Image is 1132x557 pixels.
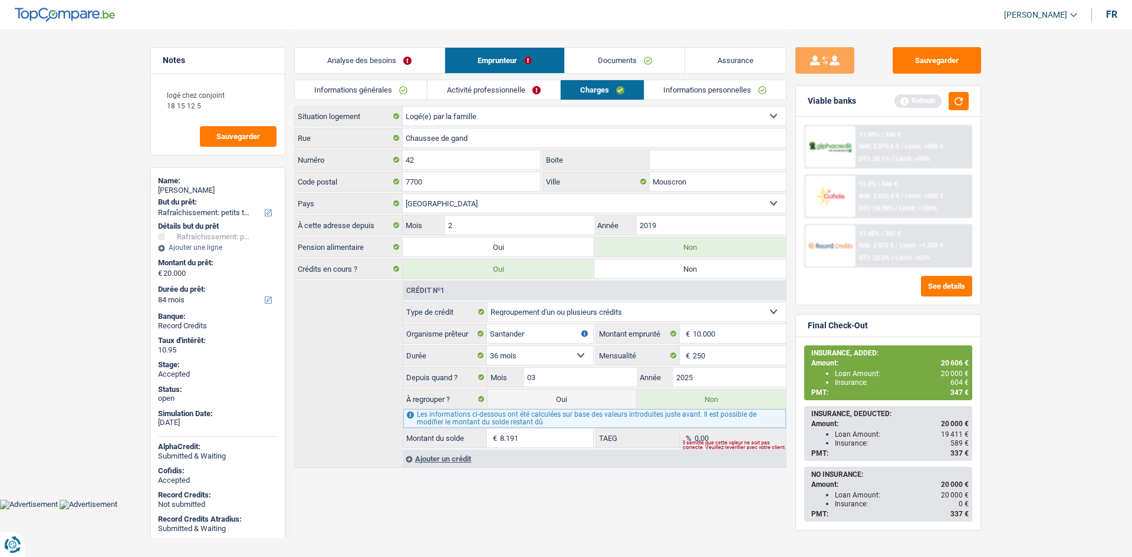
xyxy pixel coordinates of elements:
label: Boite [543,150,650,169]
div: open [158,394,278,403]
div: Record Credits: [158,490,278,500]
div: Record Credits [158,321,278,331]
span: NAI: 2 370,6 € [859,143,899,150]
label: Mensualité [596,346,680,365]
span: € [680,324,693,343]
span: DTI: 22.2% [859,254,890,262]
span: 347 € [950,388,969,397]
span: 20 606 € [941,359,969,367]
div: Les informations ci-dessous ont été calculées sur base des valeurs introduites juste avant. Il es... [403,409,786,428]
div: AlphaCredit: [158,442,278,451]
img: TopCompare Logo [15,8,115,22]
a: Documents [565,48,685,73]
div: 11.9% | 346 € [859,180,897,188]
span: 20 000 € [941,480,969,489]
label: Type de crédit [403,302,488,321]
div: Stage: [158,360,278,370]
label: Oui [403,259,594,278]
input: MM [445,216,594,235]
label: Numéro [295,150,403,169]
label: Montant du solde [403,429,487,447]
div: Loan Amount: [835,491,969,499]
input: MM [524,368,637,387]
div: PMT: [811,388,969,397]
span: 337 € [950,449,969,457]
label: Non [637,390,786,408]
label: Situation logement [295,107,403,126]
span: Limit: <100% [899,205,937,212]
span: / [891,254,894,262]
img: Cofidis [808,185,852,207]
div: Record Credits Atradius: [158,515,278,524]
span: € [487,429,500,447]
a: [PERSON_NAME] [995,5,1077,25]
label: Organisme prêteur [403,324,487,343]
img: Record Credits [808,235,852,256]
div: Final Check-Out [808,321,868,331]
label: À cette adresse depuis [295,216,403,235]
span: 20 000 € [941,491,969,499]
div: Loan Amount: [835,430,969,439]
label: Durée [403,346,487,365]
label: Non [594,259,786,278]
label: Mois [403,216,445,235]
div: Banque: [158,312,278,321]
a: Informations personnelles [644,80,787,100]
div: Insurance: [835,378,969,387]
input: AAAA [637,216,786,235]
span: Limit: >1.503 € [900,242,943,249]
a: Activité professionnelle [427,80,560,100]
span: € [158,269,162,278]
div: 10.95 [158,345,278,355]
label: Durée du prêt: [158,285,275,294]
span: / [895,205,897,212]
span: Limit: <50% [896,155,930,163]
span: 604 € [950,378,969,387]
label: Montant emprunté [596,324,680,343]
div: Accepted [158,370,278,379]
div: Insurance: [835,439,969,447]
a: Charges [561,80,644,100]
span: 589 € [950,439,969,447]
span: DTI: 20.1% [859,155,890,163]
span: 0 € [959,500,969,508]
div: Name: [158,176,278,186]
span: Sauvegarder [216,133,260,140]
div: Amount: [811,420,969,428]
div: Insurance: [835,500,969,508]
div: Ajouter une ligne [158,243,278,252]
label: Pension alimentaire [295,238,403,256]
div: Amount: [811,359,969,367]
button: Sauvegarder [200,126,277,147]
div: 11.99% | 346 € [859,131,901,139]
input: AAAA [673,368,786,387]
div: Submitted & Waiting [158,524,278,533]
span: / [896,242,898,249]
span: 19 411 € [941,430,969,439]
div: Ajouter un crédit [403,450,786,467]
span: Limit: <65% [896,254,930,262]
span: Limit: >850 € [905,143,943,150]
div: Il semble que cette valeur ne soit pas correcte. Veuillez revérifier avec votre client. [683,443,786,447]
label: Année [594,216,636,235]
a: Informations générales [295,80,427,100]
div: [PERSON_NAME] [158,186,278,195]
a: Analyse des besoins [295,48,445,73]
div: Taux d'intérêt: [158,336,278,345]
span: NAI: 2 622,4 € [859,192,899,200]
img: Advertisement [60,500,117,509]
button: See details [921,276,972,296]
div: INSURANCE, ADDED: [811,349,969,357]
span: 20 000 € [941,370,969,378]
label: Ville [543,172,650,191]
span: NAI: 2 072 € [859,242,894,249]
img: AlphaCredit [808,140,852,154]
a: Emprunteur [445,48,565,73]
div: Viable banks [808,96,856,106]
div: NO INSURANCE: [811,470,969,479]
label: Oui [488,390,637,408]
label: Pays [295,194,403,213]
label: Année [637,368,673,387]
div: 11.45% | 341 € [859,230,901,238]
div: Submitted & Waiting [158,451,278,461]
